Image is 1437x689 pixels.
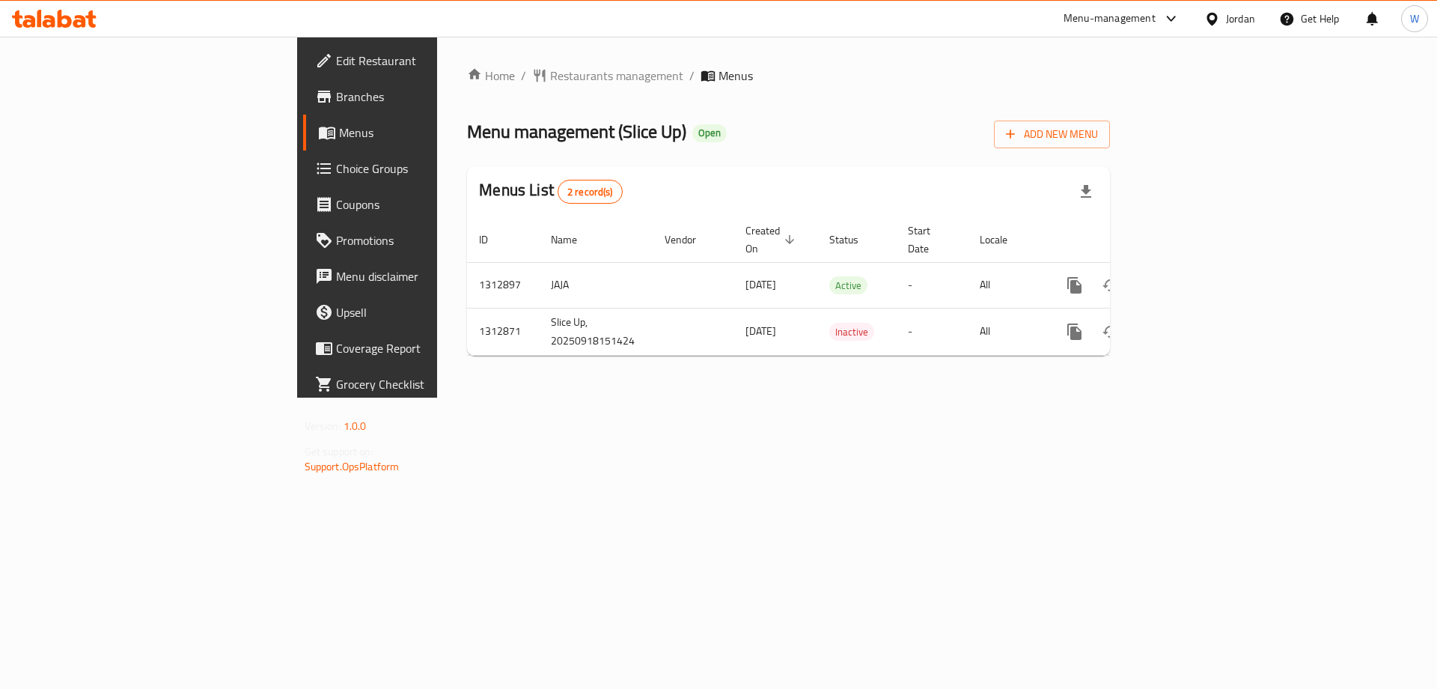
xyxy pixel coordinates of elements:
[1064,10,1156,28] div: Menu-management
[336,88,525,106] span: Branches
[305,442,373,461] span: Get support on:
[968,262,1045,308] td: All
[558,180,623,204] div: Total records count
[1045,217,1212,263] th: Actions
[303,258,537,294] a: Menu disclaimer
[539,262,653,308] td: JAJA
[994,121,1110,148] button: Add New Menu
[689,67,695,85] li: /
[303,222,537,258] a: Promotions
[558,185,622,199] span: 2 record(s)
[745,321,776,341] span: [DATE]
[467,115,686,148] span: Menu management ( Slice Up )
[1093,267,1129,303] button: Change Status
[1057,267,1093,303] button: more
[718,67,753,85] span: Menus
[303,366,537,402] a: Grocery Checklist
[303,294,537,330] a: Upsell
[692,124,727,142] div: Open
[339,124,525,142] span: Menus
[980,231,1027,249] span: Locale
[896,262,968,308] td: -
[336,375,525,393] span: Grocery Checklist
[479,179,622,204] h2: Menus List
[303,330,537,366] a: Coverage Report
[896,308,968,355] td: -
[1068,174,1104,210] div: Export file
[532,67,683,85] a: Restaurants management
[336,339,525,357] span: Coverage Report
[344,416,367,436] span: 1.0.0
[336,267,525,285] span: Menu disclaimer
[665,231,716,249] span: Vendor
[692,127,727,139] span: Open
[336,52,525,70] span: Edit Restaurant
[303,79,537,115] a: Branches
[829,277,867,294] span: Active
[305,416,341,436] span: Version:
[968,308,1045,355] td: All
[745,222,799,258] span: Created On
[303,186,537,222] a: Coupons
[336,160,525,177] span: Choice Groups
[305,457,400,476] a: Support.OpsPlatform
[551,231,597,249] span: Name
[336,231,525,249] span: Promotions
[336,303,525,321] span: Upsell
[467,217,1212,356] table: enhanced table
[829,276,867,294] div: Active
[829,324,874,341] span: Inactive
[479,231,507,249] span: ID
[1226,10,1255,27] div: Jordan
[539,308,653,355] td: Slice Up, 20250918151424
[908,222,950,258] span: Start Date
[467,67,1110,85] nav: breadcrumb
[550,67,683,85] span: Restaurants management
[829,231,878,249] span: Status
[303,115,537,151] a: Menus
[336,195,525,213] span: Coupons
[1410,10,1419,27] span: W
[1093,314,1129,350] button: Change Status
[1057,314,1093,350] button: more
[745,275,776,294] span: [DATE]
[303,151,537,186] a: Choice Groups
[1006,125,1098,144] span: Add New Menu
[303,43,537,79] a: Edit Restaurant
